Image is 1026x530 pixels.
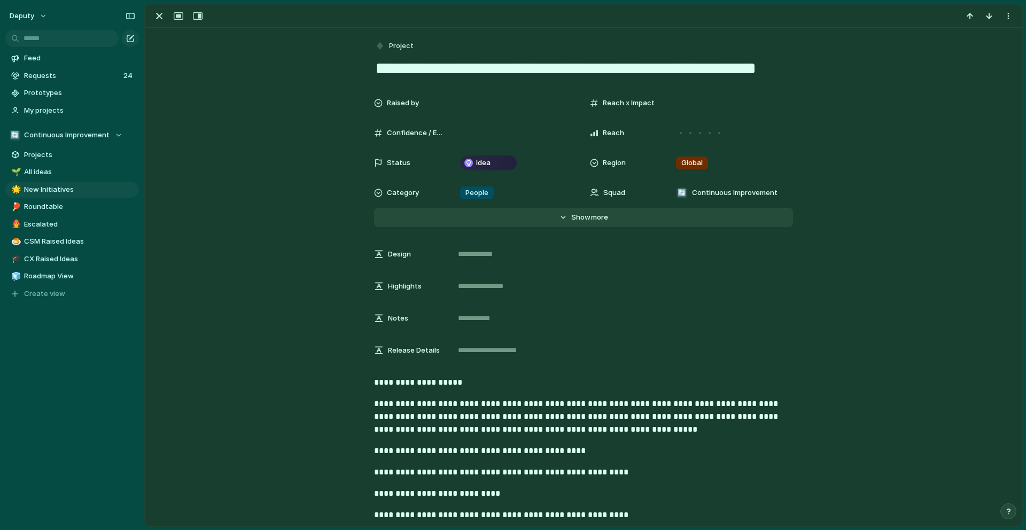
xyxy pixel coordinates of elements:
[24,236,135,247] span: CSM Raised Ideas
[677,188,687,198] div: 🔄
[10,254,20,264] button: 🎓
[24,53,135,64] span: Feed
[24,254,135,264] span: CX Raised Ideas
[476,158,491,168] span: Idea
[5,216,139,232] a: 👨‍🚒Escalated
[11,236,19,248] div: 🍮
[123,71,135,81] span: 24
[10,236,20,247] button: 🍮
[5,182,139,198] a: 🌟New Initiatives
[5,268,139,284] a: 🧊Roadmap View
[10,184,20,195] button: 🌟
[388,345,440,356] span: Release Details
[603,188,625,198] span: Squad
[10,167,20,177] button: 🌱
[5,286,139,302] button: Create view
[11,201,19,213] div: 🏓
[388,313,408,324] span: Notes
[5,68,139,84] a: Requests24
[387,128,442,138] span: Confidence / Effort
[11,253,19,265] div: 🎓
[603,128,624,138] span: Reach
[603,158,626,168] span: Region
[603,98,655,108] span: Reach x Impact
[5,164,139,180] a: 🌱All ideas
[388,281,422,292] span: Highlights
[10,219,20,230] button: 👨‍🚒
[10,271,20,282] button: 🧊
[5,127,139,143] button: 🔄Continuous Improvement
[571,212,590,223] span: Show
[24,201,135,212] span: Roundtable
[10,11,34,21] span: deputy
[24,105,135,116] span: My projects
[5,85,139,101] a: Prototypes
[11,166,19,178] div: 🌱
[5,50,139,66] a: Feed
[24,219,135,230] span: Escalated
[373,38,417,54] button: Project
[5,7,53,25] button: deputy
[24,130,110,141] span: Continuous Improvement
[389,41,414,51] span: Project
[681,158,703,168] span: Global
[387,158,410,168] span: Status
[24,271,135,282] span: Roadmap View
[387,98,419,108] span: Raised by
[388,249,411,260] span: Design
[387,188,419,198] span: Category
[591,212,608,223] span: more
[24,150,135,160] span: Projects
[11,270,19,283] div: 🧊
[24,289,65,299] span: Create view
[5,147,139,163] a: Projects
[5,233,139,250] a: 🍮CSM Raised Ideas
[5,251,139,267] a: 🎓CX Raised Ideas
[692,188,778,198] span: Continuous Improvement
[465,188,488,198] span: People
[5,103,139,119] a: My projects
[11,218,19,230] div: 👨‍🚒
[374,208,793,227] button: Showmore
[10,201,20,212] button: 🏓
[24,71,120,81] span: Requests
[5,199,139,215] a: 🏓Roundtable
[10,130,20,141] div: 🔄
[11,183,19,196] div: 🌟
[24,88,135,98] span: Prototypes
[24,167,135,177] span: All ideas
[24,184,135,195] span: New Initiatives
